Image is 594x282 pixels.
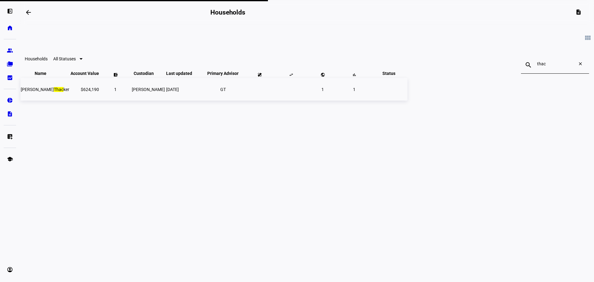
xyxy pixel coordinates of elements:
[25,56,48,61] eth-data-table-title: Households
[114,87,117,92] span: 1
[7,156,13,162] eth-mat-symbol: school
[321,87,324,92] span: 1
[7,267,13,273] eth-mat-symbol: account_circle
[521,61,536,69] mat-icon: search
[70,78,99,101] td: $624,190
[584,34,592,41] mat-icon: view_module
[7,61,13,67] eth-mat-symbol: folder_copy
[54,87,63,92] mark: Thac
[134,71,163,76] span: Custodian
[7,8,13,14] eth-mat-symbol: left_panel_open
[4,58,16,70] a: folder_copy
[166,71,201,76] span: Last updated
[210,9,245,16] h2: Households
[71,71,99,76] span: Account Value
[378,71,400,76] span: Status
[166,87,179,92] span: [DATE]
[21,87,69,92] span: Christopher D <mark>Thac</mark>ker
[132,87,165,92] span: [PERSON_NAME]
[53,56,76,61] span: All Statuses
[203,71,243,76] span: Primary Advisor
[4,108,16,120] a: description
[35,71,56,76] span: Name
[7,111,13,117] eth-mat-symbol: description
[7,25,13,31] eth-mat-symbol: home
[537,61,573,66] input: Search
[353,87,355,92] span: 1
[4,22,16,34] a: home
[7,97,13,103] eth-mat-symbol: pie_chart
[4,72,16,84] a: bid_landscape
[25,9,32,16] mat-icon: arrow_backwards
[4,94,16,106] a: pie_chart
[217,84,229,95] li: GT
[7,47,13,54] eth-mat-symbol: group
[4,44,16,57] a: group
[574,61,589,69] mat-icon: close
[7,75,13,81] eth-mat-symbol: bid_landscape
[7,133,13,140] eth-mat-symbol: list_alt_add
[575,9,582,15] mat-icon: description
